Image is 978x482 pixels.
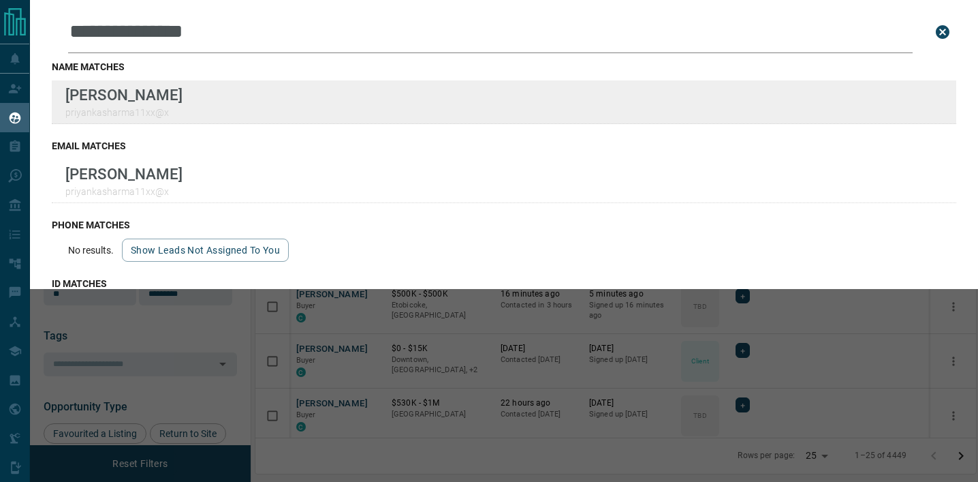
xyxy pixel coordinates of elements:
[52,140,956,151] h3: email matches
[52,278,956,289] h3: id matches
[52,220,956,230] h3: phone matches
[65,86,183,104] p: [PERSON_NAME]
[65,186,183,197] p: priyankasharma11xx@x
[929,18,956,46] button: close search bar
[65,107,183,118] p: priyankasharma11xx@x
[122,239,289,262] button: show leads not assigned to you
[52,61,956,72] h3: name matches
[68,245,114,256] p: No results.
[65,165,183,183] p: [PERSON_NAME]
